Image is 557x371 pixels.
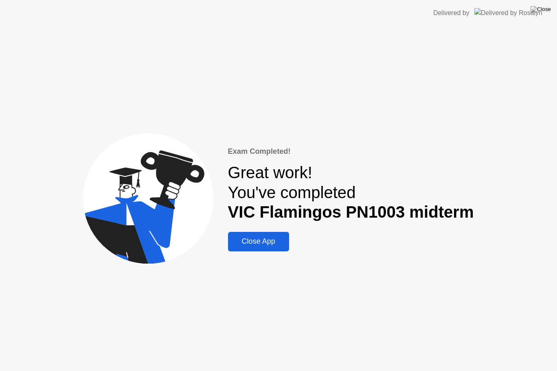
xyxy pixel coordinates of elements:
[474,8,542,17] img: Delivered by Rosalyn
[228,232,289,251] button: Close App
[531,6,551,13] img: Close
[228,203,474,221] b: VIC Flamingos PN1003 midterm
[433,8,469,18] div: Delivered by
[228,163,474,222] div: Great work! You've completed
[230,237,287,246] div: Close App
[228,146,474,157] div: Exam Completed!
